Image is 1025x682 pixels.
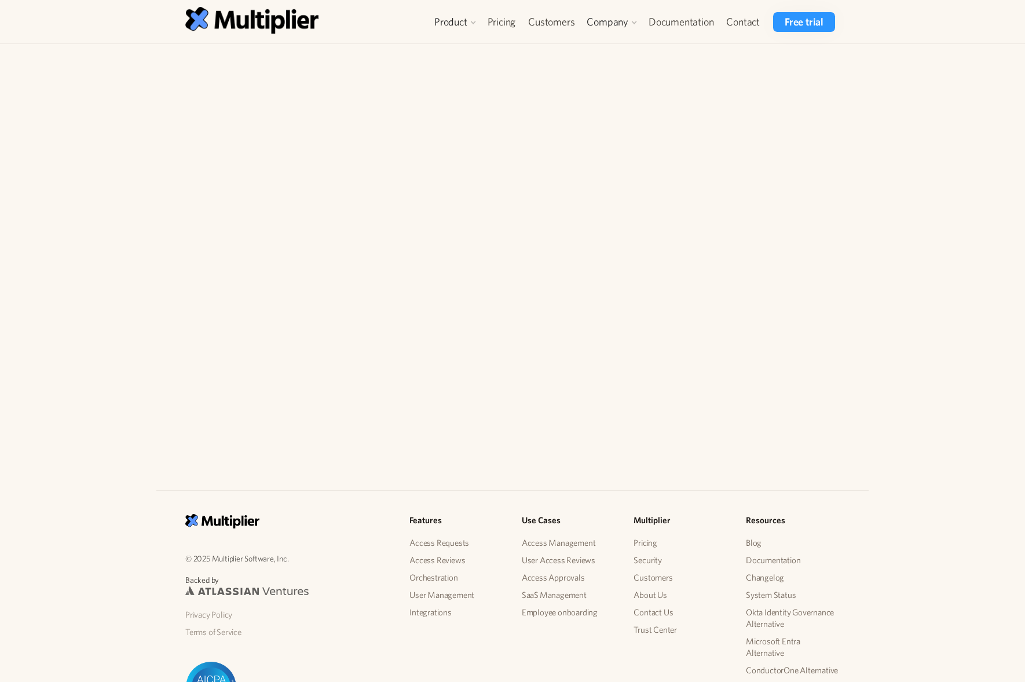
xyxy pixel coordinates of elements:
p: Backed by [185,574,391,586]
a: Blog [746,534,840,552]
a: Customers [634,569,727,586]
a: Access Management [522,534,616,552]
a: ConductorOne Alternative [746,662,840,679]
a: Privacy Policy [185,606,391,623]
a: Integrations [409,604,503,621]
a: System Status [746,586,840,604]
a: Security [634,552,727,569]
p: © 2025 Multiplier Software, Inc. [185,552,391,565]
a: Employee onboarding [522,604,616,621]
a: Access Reviews [409,552,503,569]
div: Company [581,12,642,32]
a: Documentation [642,12,720,32]
div: Product [429,12,481,32]
a: User Access Reviews [522,552,616,569]
a: Customers [522,12,581,32]
a: Access Requests [409,534,503,552]
a: Pricing [634,534,727,552]
a: User Management [409,586,503,604]
a: Microsoft Entra Alternative [746,633,840,662]
h5: Use Cases [522,514,616,527]
a: Okta Identity Governance Alternative [746,604,840,633]
a: Changelog [746,569,840,586]
h5: Multiplier [634,514,727,527]
a: Pricing [481,12,522,32]
h5: Features [409,514,503,527]
a: About Us [634,586,727,604]
a: Contact [720,12,766,32]
a: Orchestration [409,569,503,586]
div: Product [434,15,467,29]
a: SaaS Management [522,586,616,604]
a: Contact Us [634,604,727,621]
h5: Resources [746,514,840,527]
a: Free trial [773,12,835,32]
a: Access Approvals [522,569,616,586]
a: Terms of Service [185,623,391,641]
a: Documentation [746,552,840,569]
a: Trust Center [634,621,727,639]
div: Company [587,15,628,29]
